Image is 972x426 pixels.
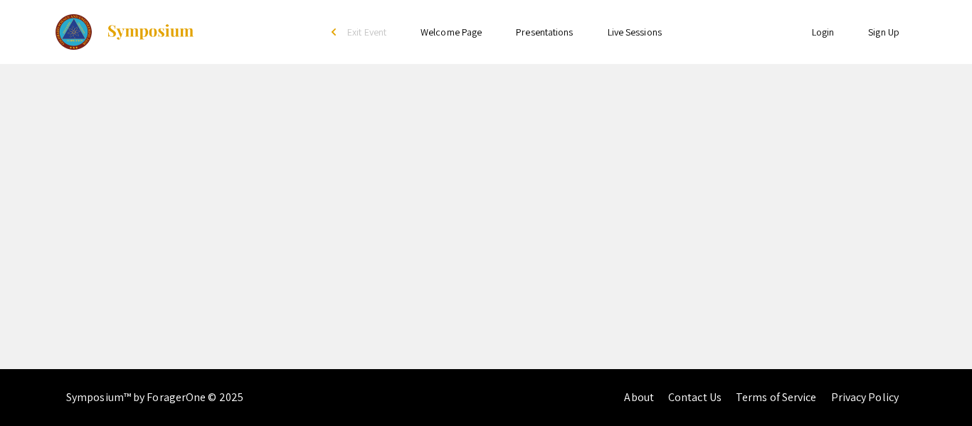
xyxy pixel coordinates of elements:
[668,390,722,405] a: Contact Us
[868,26,899,38] a: Sign Up
[347,26,386,38] span: Exit Event
[56,14,195,50] a: The 2023 Colorado Science & Engineering Fair
[516,26,573,38] a: Presentations
[332,28,340,36] div: arrow_back_ios
[812,26,835,38] a: Login
[56,14,92,50] img: The 2023 Colorado Science & Engineering Fair
[608,26,662,38] a: Live Sessions
[66,369,243,426] div: Symposium™ by ForagerOne © 2025
[106,23,195,41] img: Symposium by ForagerOne
[624,390,654,405] a: About
[736,390,817,405] a: Terms of Service
[421,26,482,38] a: Welcome Page
[831,390,899,405] a: Privacy Policy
